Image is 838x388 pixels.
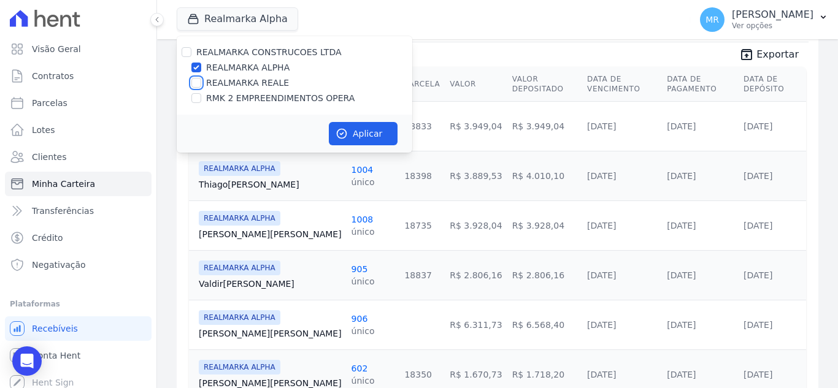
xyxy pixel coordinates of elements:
[705,15,719,24] span: MR
[352,176,375,188] div: único
[507,67,582,102] th: Valor Depositado
[329,122,398,145] button: Aplicar
[352,363,368,373] a: 602
[177,7,298,31] button: Realmarka Alpha
[732,21,813,31] p: Ver opções
[662,67,739,102] th: Data de Pagamento
[404,171,432,181] a: 18398
[32,322,78,335] span: Recebíveis
[404,221,432,230] a: 18735
[352,226,375,238] div: único
[445,101,507,151] td: R$ 3.949,04
[587,370,616,379] a: [DATE]
[744,370,772,379] a: [DATE]
[199,178,342,191] a: Thiago[PERSON_NAME]
[729,47,809,64] a: unarchive Exportar
[587,121,616,131] a: [DATE]
[739,67,806,102] th: Data de Depósito
[667,171,696,181] a: [DATE]
[5,226,152,250] a: Crédito
[199,261,280,275] span: REALMARKA ALPHA
[5,145,152,169] a: Clientes
[587,320,616,330] a: [DATE]
[10,297,147,311] div: Plataformas
[399,67,445,102] th: Parcela
[667,320,696,330] a: [DATE]
[5,253,152,277] a: Negativação
[445,67,507,102] th: Valor
[352,275,375,287] div: único
[352,375,375,387] div: único
[32,259,86,271] span: Negativação
[32,70,74,82] span: Contratos
[5,199,152,223] a: Transferências
[744,121,772,131] a: [DATE]
[5,91,152,115] a: Parcelas
[690,2,838,37] button: MR [PERSON_NAME] Ver opções
[445,300,507,349] td: R$ 6.311,73
[587,221,616,230] a: [DATE]
[352,314,368,324] a: 906
[739,47,754,62] i: unarchive
[667,221,696,230] a: [DATE]
[199,211,280,226] span: REALMARKA ALPHA
[744,171,772,181] a: [DATE]
[206,77,289,89] label: REALMARKA REALE
[32,43,81,55] span: Visão Geral
[199,228,342,240] a: [PERSON_NAME][PERSON_NAME]
[5,118,152,142] a: Lotes
[352,325,375,337] div: único
[32,349,80,362] span: Conta Hent
[5,316,152,341] a: Recebíveis
[744,221,772,230] a: [DATE]
[404,121,432,131] a: 18833
[404,370,432,379] a: 18350
[5,343,152,368] a: Conta Hent
[12,346,42,376] div: Open Intercom Messenger
[206,92,355,105] label: RMK 2 EMPREENDIMENTOS OPERA
[32,151,66,163] span: Clientes
[32,124,55,136] span: Lotes
[587,270,616,280] a: [DATE]
[32,232,63,244] span: Crédito
[5,64,152,88] a: Contratos
[756,47,799,62] span: Exportar
[32,97,67,109] span: Parcelas
[667,270,696,280] a: [DATE]
[587,171,616,181] a: [DATE]
[404,270,432,280] a: 18837
[744,320,772,330] a: [DATE]
[445,151,507,200] td: R$ 3.889,53
[199,310,280,325] span: REALMARKA ALPHA
[507,300,582,349] td: R$ 6.568,40
[507,200,582,250] td: R$ 3.928,04
[206,61,290,74] label: REALMARKA ALPHA
[507,151,582,200] td: R$ 4.010,10
[32,178,95,190] span: Minha Carteira
[732,9,813,21] p: [PERSON_NAME]
[352,264,368,274] a: 905
[32,205,94,217] span: Transferências
[582,67,662,102] th: Data de Vencimento
[445,200,507,250] td: R$ 3.928,04
[352,215,374,224] a: 1008
[507,101,582,151] td: R$ 3.949,04
[445,250,507,300] td: R$ 2.806,16
[667,370,696,379] a: [DATE]
[196,47,342,57] label: REALMARKA CONSTRUCOES LTDA
[667,121,696,131] a: [DATE]
[199,327,342,340] a: [PERSON_NAME][PERSON_NAME]
[744,270,772,280] a: [DATE]
[199,278,342,290] a: Valdir[PERSON_NAME]
[199,360,280,375] span: REALMARKA ALPHA
[199,161,280,176] span: REALMARKA ALPHA
[5,172,152,196] a: Minha Carteira
[352,165,374,175] a: 1004
[507,250,582,300] td: R$ 2.806,16
[5,37,152,61] a: Visão Geral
